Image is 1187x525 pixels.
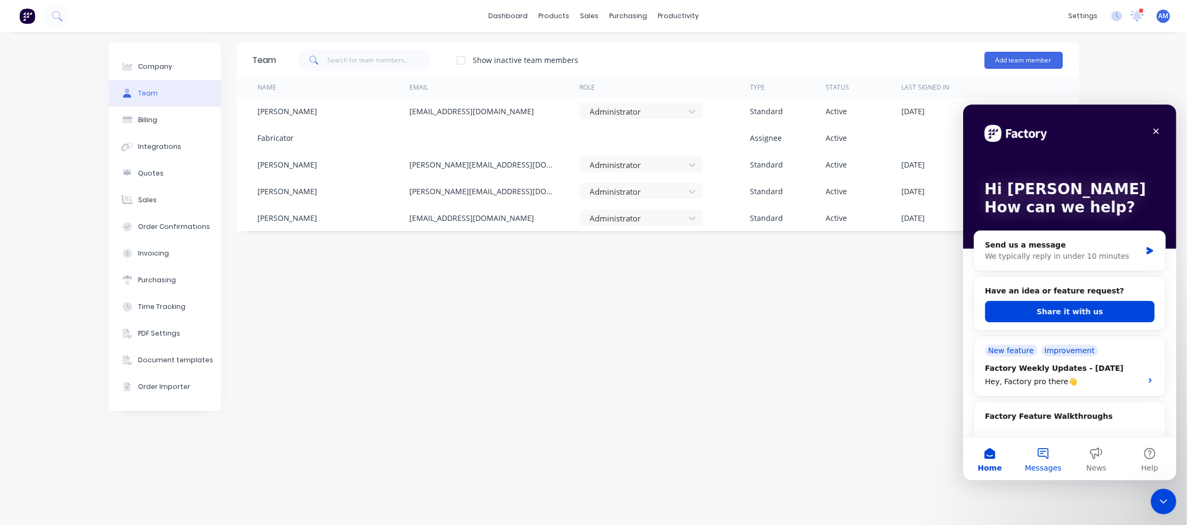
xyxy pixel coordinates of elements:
div: Active [826,212,847,224]
div: Fabricator [258,132,294,144]
button: Team [109,80,221,107]
button: Time Tracking [109,293,221,320]
div: Active [826,106,847,117]
div: Invoicing [138,249,169,258]
div: [PERSON_NAME] [258,186,318,197]
button: Billing [109,107,221,133]
div: Team [253,54,277,67]
button: Sales [109,187,221,213]
div: Order Importer [138,382,190,392]
div: Active [826,159,847,170]
div: Status [826,83,849,92]
div: [PERSON_NAME] [258,212,318,224]
div: Time Tracking [138,302,185,312]
div: Order Confirmations [138,222,210,232]
button: Add team member [984,52,1063,69]
div: products [533,8,575,24]
div: Type [750,83,765,92]
button: Purchasing [109,267,221,293]
div: Sales [138,195,157,205]
img: Factory [19,8,35,24]
div: Document templates [138,355,213,365]
button: Quotes [109,160,221,187]
button: Integrations [109,133,221,160]
a: dashboard [483,8,533,24]
button: PDF Settings [109,320,221,347]
div: [PERSON_NAME] [258,106,318,117]
div: Billing [138,115,157,125]
div: Quotes [138,169,164,178]
div: Integrations [138,142,181,152]
button: Document templates [109,347,221,373]
div: [DATE] [902,159,925,170]
div: [PERSON_NAME] [258,159,318,170]
div: Active [826,186,847,197]
div: Last signed in [902,83,950,92]
span: AM [1158,11,1168,21]
div: Company [138,62,172,71]
div: Purchasing [138,275,176,285]
div: settings [1063,8,1103,24]
iframe: Intercom live chat [1151,489,1176,514]
div: [EMAIL_ADDRESS][DOMAIN_NAME] [409,212,534,224]
div: Email [409,83,428,92]
input: Search for team members... [327,50,431,71]
div: [EMAIL_ADDRESS][DOMAIN_NAME] [409,106,534,117]
div: [DATE] [902,212,925,224]
div: productivity [652,8,704,24]
div: [DATE] [902,106,925,117]
div: [PERSON_NAME][EMAIL_ADDRESS][DOMAIN_NAME] [409,159,559,170]
button: Company [109,53,221,80]
iframe: Intercom live chat [963,105,1176,480]
div: Role [580,83,595,92]
div: [DATE] [902,186,925,197]
button: Order Importer [109,373,221,400]
button: Order Confirmations [109,213,221,240]
div: Standard [750,159,783,170]
div: sales [575,8,604,24]
div: Assignee [750,132,782,144]
div: Show inactive team members [473,54,579,66]
button: Invoicing [109,240,221,267]
div: Active [826,132,847,144]
div: Standard [750,106,783,117]
div: Name [258,83,277,92]
div: Team [138,89,158,98]
div: Standard [750,186,783,197]
div: PDF Settings [138,329,180,338]
div: purchasing [604,8,652,24]
div: Standard [750,212,783,224]
div: [PERSON_NAME][EMAIL_ADDRESS][DOMAIN_NAME] [409,186,559,197]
